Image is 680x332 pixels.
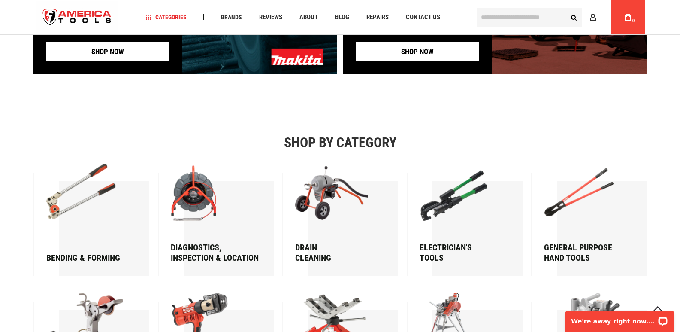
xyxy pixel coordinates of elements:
[171,242,260,263] div: Diagnostics, Inspection & Location
[46,253,129,263] div: Bending & forming
[544,164,626,262] a: General PurposeHand Tools
[217,12,246,23] a: Brands
[366,14,389,21] span: Repairs
[36,1,119,34] img: America Tools
[632,18,635,23] span: 0
[420,164,502,262] a: Electrician'sTools
[363,12,393,23] a: Repairs
[46,164,129,262] a: Bending & forming
[33,134,647,151] div: Shop by category
[142,12,190,23] a: Categories
[221,14,242,20] span: Brands
[145,14,187,20] span: Categories
[331,12,353,23] a: Blog
[566,9,582,25] button: Search
[335,14,349,21] span: Blog
[255,12,286,23] a: Reviews
[295,164,378,262] a: DrainCleaning
[402,12,444,23] a: Contact Us
[296,12,322,23] a: About
[36,1,119,34] a: store logo
[171,164,260,262] a: Diagnostics, Inspection & Location
[295,242,378,263] div: Drain Cleaning
[259,14,282,21] span: Reviews
[406,14,440,21] span: Contact Us
[420,242,502,263] div: Electrician's Tools
[544,242,626,263] div: General Purpose Hand Tools
[356,42,479,61] a: Shop now
[559,305,680,332] iframe: LiveChat chat widget
[46,42,169,61] a: Shop now
[299,14,318,21] span: About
